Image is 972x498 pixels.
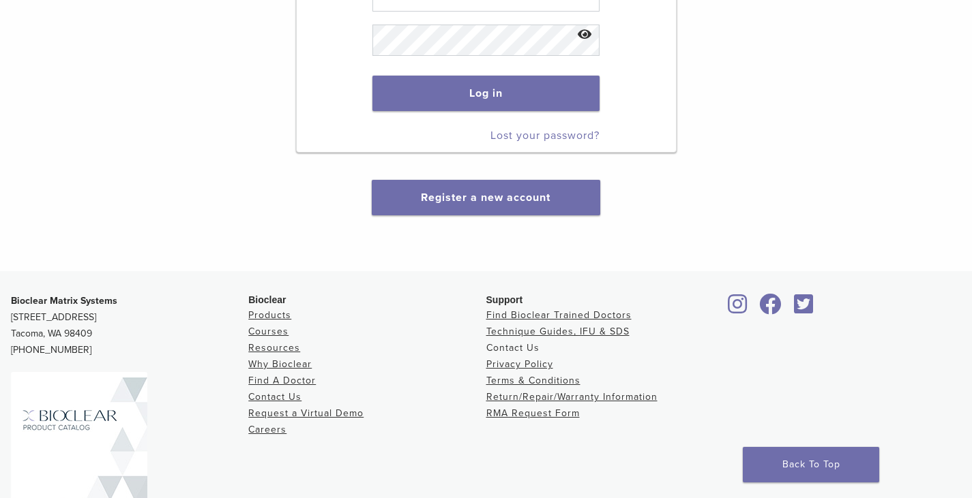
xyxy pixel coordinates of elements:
a: Technique Guides, IFU & SDS [486,326,630,337]
a: Contact Us [486,342,540,354]
a: Bioclear [789,302,818,315]
a: Find Bioclear Trained Doctors [486,309,632,321]
a: Contact Us [248,391,301,403]
strong: Bioclear Matrix Systems [11,295,117,307]
span: Bioclear [248,294,286,305]
a: Request a Virtual Demo [248,407,364,419]
button: Register a new account [372,180,600,215]
p: [STREET_ADDRESS] Tacoma, WA 98409 [PHONE_NUMBER] [11,293,248,358]
a: Privacy Policy [486,358,553,370]
a: Register a new account [421,191,550,204]
a: Find A Doctor [248,375,316,386]
a: RMA Request Form [486,407,580,419]
a: Resources [248,342,300,354]
a: Return/Repair/Warranty Information [486,391,658,403]
a: Terms & Conditions [486,375,580,386]
a: Lost your password? [490,129,600,142]
a: Back To Top [743,447,879,482]
a: Why Bioclear [248,358,312,370]
a: Bioclear [724,302,752,315]
a: Careers [248,424,286,435]
a: Courses [248,326,289,337]
a: Products [248,309,291,321]
a: Bioclear [755,302,786,315]
button: Log in [372,76,600,111]
span: Support [486,294,523,305]
button: Show password [570,18,600,52]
